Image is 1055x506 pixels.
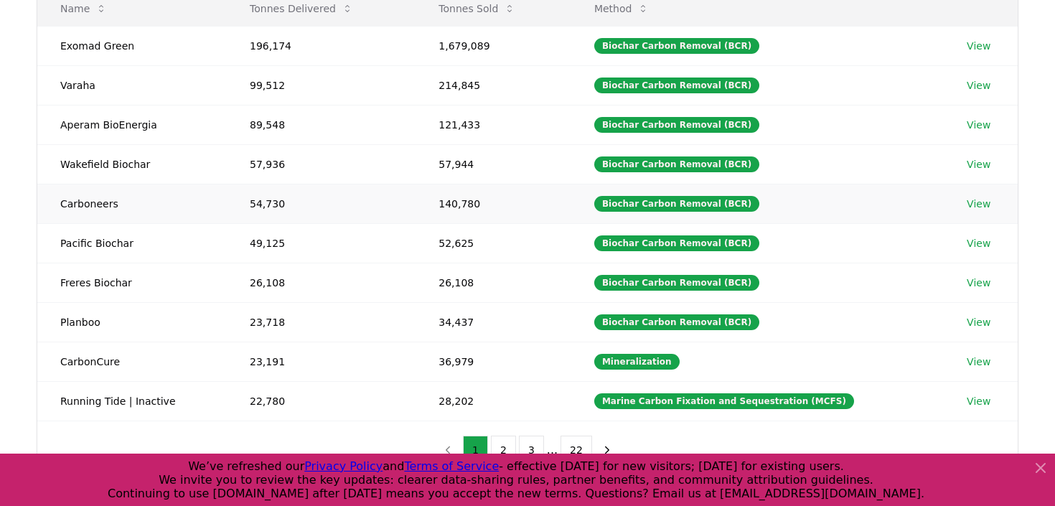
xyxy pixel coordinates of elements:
td: 121,433 [416,105,571,144]
td: Carboneers [37,184,227,223]
div: Biochar Carbon Removal (BCR) [594,196,759,212]
a: View [967,276,990,290]
div: Biochar Carbon Removal (BCR) [594,275,759,291]
td: 36,979 [416,342,571,381]
td: 54,730 [227,184,416,223]
div: Mineralization [594,354,680,370]
td: 23,191 [227,342,416,381]
td: CarbonCure [37,342,227,381]
td: Wakefield Biochar [37,144,227,184]
td: 214,845 [416,65,571,105]
div: Biochar Carbon Removal (BCR) [594,235,759,251]
a: View [967,394,990,408]
button: 1 [463,436,488,464]
td: 52,625 [416,223,571,263]
a: View [967,39,990,53]
button: next page [595,436,619,464]
td: 140,780 [416,184,571,223]
td: 49,125 [227,223,416,263]
td: Varaha [37,65,227,105]
li: ... [547,441,558,459]
td: 57,936 [227,144,416,184]
button: 3 [519,436,544,464]
a: View [967,315,990,329]
td: 26,108 [416,263,571,302]
td: 28,202 [416,381,571,421]
button: 22 [561,436,592,464]
div: Biochar Carbon Removal (BCR) [594,117,759,133]
td: 196,174 [227,26,416,65]
button: 2 [491,436,516,464]
td: 23,718 [227,302,416,342]
td: 22,780 [227,381,416,421]
td: Exomad Green [37,26,227,65]
div: Biochar Carbon Removal (BCR) [594,156,759,172]
td: 89,548 [227,105,416,144]
div: Marine Carbon Fixation and Sequestration (MCFS) [594,393,854,409]
td: 99,512 [227,65,416,105]
td: Planboo [37,302,227,342]
div: Biochar Carbon Removal (BCR) [594,38,759,54]
a: View [967,197,990,211]
a: View [967,236,990,250]
div: Biochar Carbon Removal (BCR) [594,314,759,330]
td: Running Tide | Inactive [37,381,227,421]
a: View [967,355,990,369]
td: 26,108 [227,263,416,302]
a: View [967,118,990,132]
a: View [967,78,990,93]
td: 34,437 [416,302,571,342]
div: Biochar Carbon Removal (BCR) [594,78,759,93]
td: Aperam BioEnergia [37,105,227,144]
td: Pacific Biochar [37,223,227,263]
td: Freres Biochar [37,263,227,302]
td: 1,679,089 [416,26,571,65]
td: 57,944 [416,144,571,184]
a: View [967,157,990,172]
